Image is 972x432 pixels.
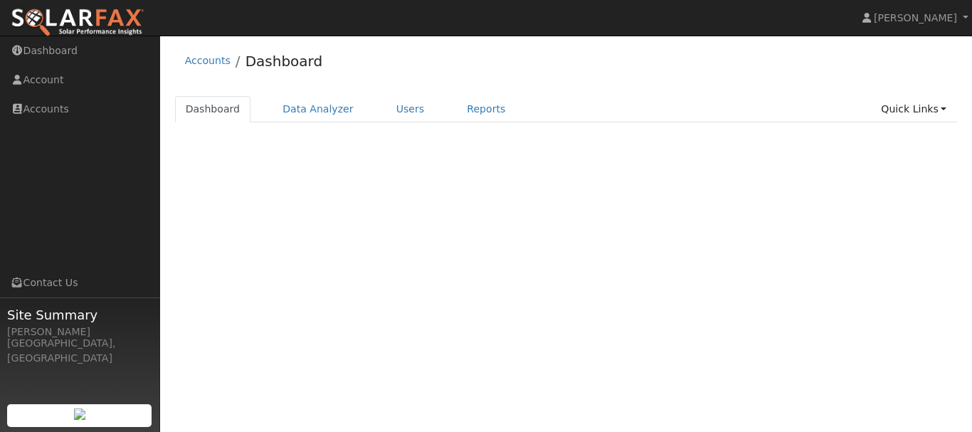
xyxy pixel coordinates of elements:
[870,96,957,122] a: Quick Links
[7,325,152,339] div: [PERSON_NAME]
[245,53,323,70] a: Dashboard
[11,8,144,38] img: SolarFax
[7,305,152,325] span: Site Summary
[7,336,152,366] div: [GEOGRAPHIC_DATA], [GEOGRAPHIC_DATA]
[74,409,85,420] img: retrieve
[874,12,957,23] span: [PERSON_NAME]
[175,96,251,122] a: Dashboard
[456,96,516,122] a: Reports
[272,96,364,122] a: Data Analyzer
[386,96,435,122] a: Users
[185,55,231,66] a: Accounts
